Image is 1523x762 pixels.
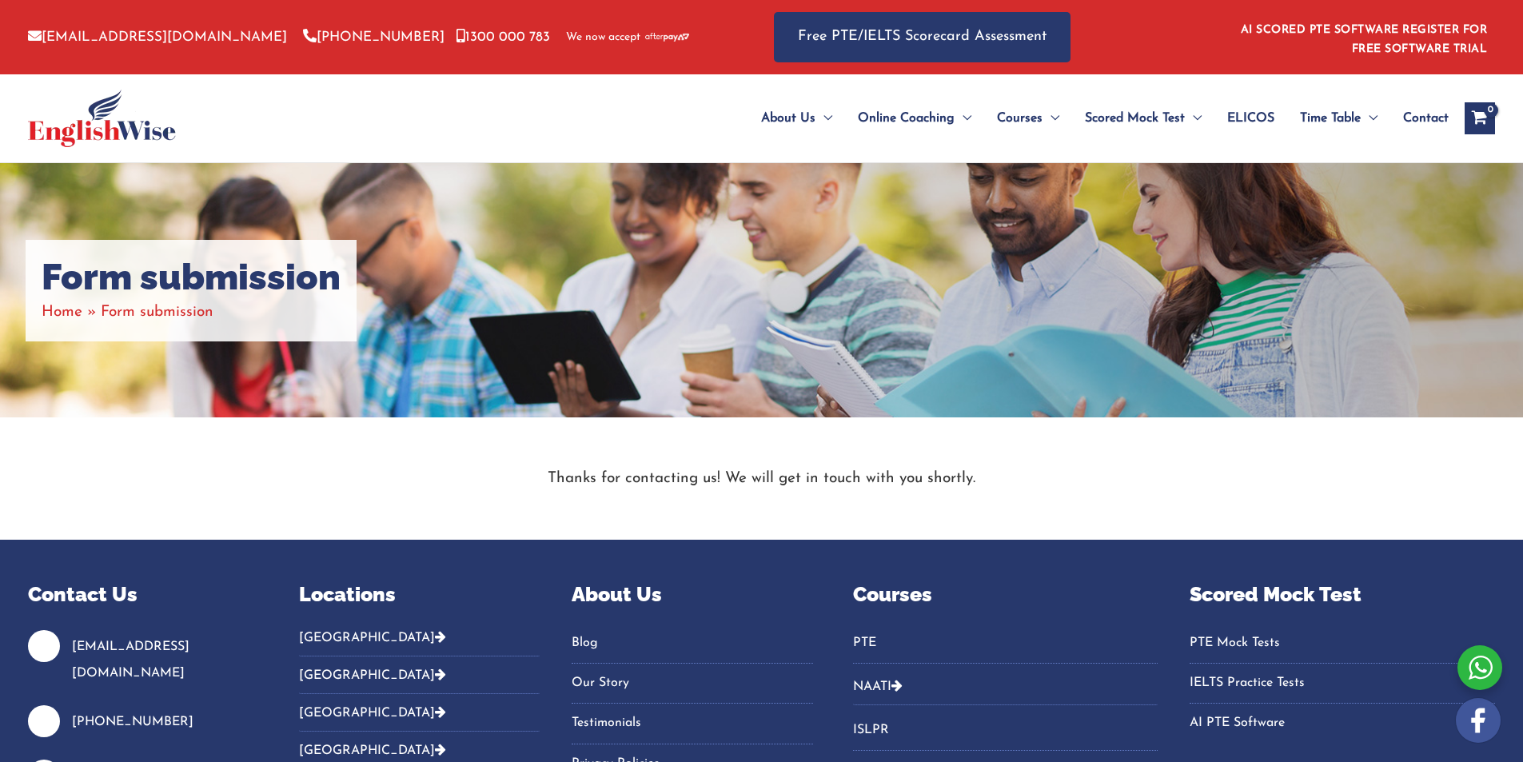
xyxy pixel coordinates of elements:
a: About UsMenu Toggle [748,90,845,146]
a: Free PTE/IELTS Scorecard Assessment [774,12,1070,62]
a: [EMAIL_ADDRESS][DOMAIN_NAME] [28,30,287,44]
p: About Us [572,580,812,610]
p: Scored Mock Test [1190,580,1495,610]
h1: Form submission [42,256,341,299]
a: Contact [1390,90,1449,146]
nav: Menu [853,630,1158,664]
a: View Shopping Cart, empty [1465,102,1495,134]
img: cropped-ew-logo [28,90,176,147]
a: AI PTE Software [1190,710,1495,736]
span: Online Coaching [858,90,955,146]
span: Menu Toggle [815,90,832,146]
p: Courses [853,580,1158,610]
span: Contact [1403,90,1449,146]
nav: Site Navigation: Main Menu [723,90,1449,146]
a: Testimonials [572,710,812,736]
button: [GEOGRAPHIC_DATA] [299,656,540,694]
a: CoursesMenu Toggle [984,90,1072,146]
a: [PHONE_NUMBER] [72,716,193,728]
a: 1300 000 783 [457,30,550,44]
a: AI SCORED PTE SOFTWARE REGISTER FOR FREE SOFTWARE TRIAL [1241,24,1488,55]
p: Locations [299,580,540,610]
span: ELICOS [1227,90,1274,146]
a: ELICOS [1214,90,1287,146]
span: Menu Toggle [1361,90,1377,146]
a: PTE Mock Tests [1190,630,1495,656]
span: Form submission [101,305,213,320]
a: IELTS Practice Tests [1190,670,1495,696]
a: NAATI [853,680,891,693]
img: white-facebook.png [1456,698,1501,743]
aside: Header Widget 1 [1231,11,1495,63]
span: We now accept [566,30,640,46]
a: PTE [853,630,1158,656]
button: [GEOGRAPHIC_DATA] [299,694,540,732]
a: Blog [572,630,812,656]
a: [PHONE_NUMBER] [303,30,445,44]
span: Time Table [1300,90,1361,146]
span: Menu Toggle [1043,90,1059,146]
span: Courses [997,90,1043,146]
p: Thanks for contacting us! We will get in touch with you shortly. [294,465,1230,492]
img: Afterpay-Logo [645,33,689,42]
span: Menu Toggle [955,90,971,146]
a: [EMAIL_ADDRESS][DOMAIN_NAME] [72,640,189,680]
a: Scored Mock TestMenu Toggle [1072,90,1214,146]
a: Time TableMenu Toggle [1287,90,1390,146]
a: ISLPR [853,717,1158,744]
nav: Breadcrumbs [42,299,341,325]
button: [GEOGRAPHIC_DATA] [299,630,540,656]
span: About Us [761,90,815,146]
span: Menu Toggle [1185,90,1202,146]
span: Scored Mock Test [1085,90,1185,146]
a: Online CoachingMenu Toggle [845,90,984,146]
button: NAATI [853,668,1158,705]
nav: Menu [1190,630,1495,737]
a: Home [42,305,82,320]
a: Our Story [572,670,812,696]
p: Contact Us [28,580,259,610]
